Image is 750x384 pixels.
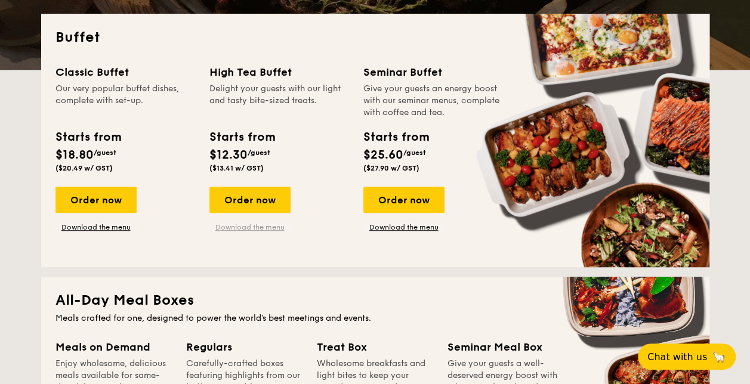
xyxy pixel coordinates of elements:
[94,148,116,157] span: /guest
[55,64,195,80] div: Classic Buffet
[363,128,428,146] div: Starts from
[209,148,248,162] span: $12.30
[55,222,137,232] a: Download the menu
[403,148,426,157] span: /guest
[209,222,291,232] a: Download the menu
[647,351,707,363] span: Chat with us
[209,83,349,119] div: Delight your guests with our light and tasty bite-sized treats.
[55,83,195,119] div: Our very popular buffet dishes, complete with set-up.
[209,128,274,146] div: Starts from
[186,339,303,355] div: Regulars
[363,83,503,119] div: Give your guests an energy boost with our seminar menus, complete with coffee and tea.
[363,164,419,172] span: ($27.90 w/ GST)
[363,187,445,213] div: Order now
[55,187,137,213] div: Order now
[55,312,695,324] div: Meals crafted for one, designed to power the world's best meetings and events.
[363,64,503,80] div: Seminar Buffet
[363,222,445,232] a: Download the menu
[55,291,695,310] h2: All-Day Meal Boxes
[638,343,736,370] button: Chat with us🦙
[55,339,172,355] div: Meals on Demand
[209,187,291,213] div: Order now
[317,339,433,355] div: Treat Box
[712,350,726,364] span: 🦙
[209,164,264,172] span: ($13.41 w/ GST)
[55,28,695,47] h2: Buffet
[55,164,113,172] span: ($20.49 w/ GST)
[55,148,94,162] span: $18.80
[55,128,121,146] div: Starts from
[363,148,403,162] span: $25.60
[248,148,270,157] span: /guest
[209,64,349,80] div: High Tea Buffet
[447,339,564,355] div: Seminar Meal Box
